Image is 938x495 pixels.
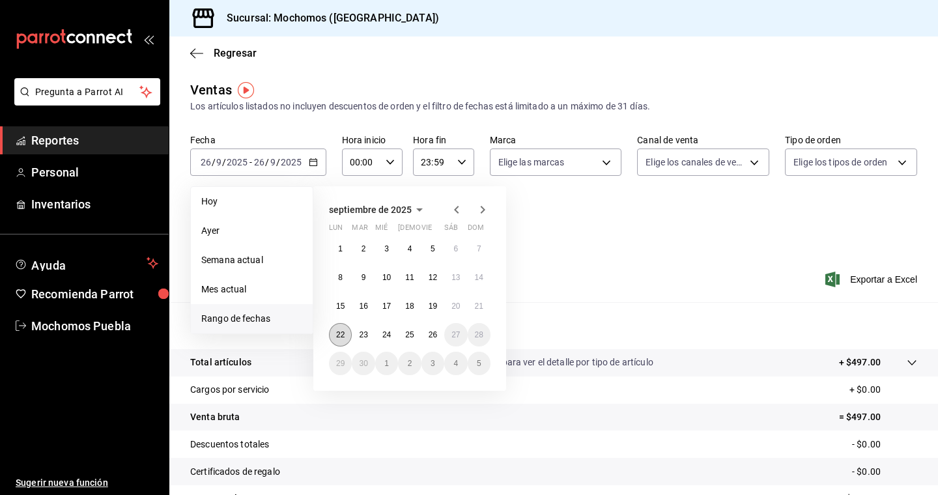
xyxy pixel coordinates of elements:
abbr: 2 de octubre de 2025 [408,359,412,368]
abbr: 5 de septiembre de 2025 [431,244,435,253]
label: Hora inicio [342,135,403,145]
button: 5 de octubre de 2025 [468,352,490,375]
button: 8 de septiembre de 2025 [329,266,352,289]
abbr: 17 de septiembre de 2025 [382,302,391,311]
abbr: 29 de septiembre de 2025 [336,359,345,368]
span: Recomienda Parrot [31,285,158,303]
button: 18 de septiembre de 2025 [398,294,421,318]
button: Regresar [190,47,257,59]
button: Exportar a Excel [828,272,917,287]
abbr: 18 de septiembre de 2025 [405,302,414,311]
p: Venta bruta [190,410,240,424]
abbr: 1 de octubre de 2025 [384,359,389,368]
span: Regresar [214,47,257,59]
p: - $0.00 [852,465,917,479]
abbr: 23 de septiembre de 2025 [359,330,367,339]
input: ---- [226,157,248,167]
p: Da clic en la fila para ver el detalle por tipo de artículo [437,356,653,369]
button: 29 de septiembre de 2025 [329,352,352,375]
label: Fecha [190,135,326,145]
span: Reportes [31,132,158,149]
span: Hoy [201,195,302,208]
abbr: jueves [398,223,475,237]
abbr: 6 de septiembre de 2025 [453,244,458,253]
button: 30 de septiembre de 2025 [352,352,375,375]
button: 22 de septiembre de 2025 [329,323,352,346]
button: 21 de septiembre de 2025 [468,294,490,318]
input: ---- [280,157,302,167]
button: 27 de septiembre de 2025 [444,323,467,346]
p: Resumen [190,318,917,333]
abbr: 8 de septiembre de 2025 [338,273,343,282]
abbr: miércoles [375,223,388,237]
abbr: 12 de septiembre de 2025 [429,273,437,282]
p: + $0.00 [849,383,917,397]
button: 12 de septiembre de 2025 [421,266,444,289]
span: / [212,157,216,167]
button: 3 de octubre de 2025 [421,352,444,375]
button: septiembre de 2025 [329,202,427,218]
input: -- [216,157,222,167]
abbr: 15 de septiembre de 2025 [336,302,345,311]
button: 4 de octubre de 2025 [444,352,467,375]
abbr: martes [352,223,367,237]
button: 20 de septiembre de 2025 [444,294,467,318]
p: Total artículos [190,356,251,369]
abbr: domingo [468,223,484,237]
abbr: viernes [421,223,432,237]
input: -- [200,157,212,167]
button: 28 de septiembre de 2025 [468,323,490,346]
abbr: 19 de septiembre de 2025 [429,302,437,311]
button: 24 de septiembre de 2025 [375,323,398,346]
span: - [249,157,252,167]
button: 4 de septiembre de 2025 [398,237,421,261]
label: Marca [490,135,622,145]
p: Certificados de regalo [190,465,280,479]
abbr: lunes [329,223,343,237]
abbr: 4 de octubre de 2025 [453,359,458,368]
span: Ayer [201,224,302,238]
abbr: 3 de octubre de 2025 [431,359,435,368]
p: + $497.00 [839,356,881,369]
abbr: 20 de septiembre de 2025 [451,302,460,311]
span: Sugerir nueva función [16,476,158,490]
span: septiembre de 2025 [329,205,412,215]
abbr: sábado [444,223,458,237]
abbr: 4 de septiembre de 2025 [408,244,412,253]
abbr: 30 de septiembre de 2025 [359,359,367,368]
abbr: 13 de septiembre de 2025 [451,273,460,282]
abbr: 26 de septiembre de 2025 [429,330,437,339]
button: 16 de septiembre de 2025 [352,294,375,318]
abbr: 24 de septiembre de 2025 [382,330,391,339]
span: Mes actual [201,283,302,296]
button: Tooltip marker [238,82,254,98]
abbr: 11 de septiembre de 2025 [405,273,414,282]
label: Canal de venta [637,135,769,145]
span: Elige los tipos de orden [793,156,887,169]
abbr: 7 de septiembre de 2025 [477,244,481,253]
abbr: 5 de octubre de 2025 [477,359,481,368]
button: 6 de septiembre de 2025 [444,237,467,261]
button: 11 de septiembre de 2025 [398,266,421,289]
abbr: 16 de septiembre de 2025 [359,302,367,311]
input: -- [253,157,265,167]
abbr: 10 de septiembre de 2025 [382,273,391,282]
abbr: 22 de septiembre de 2025 [336,330,345,339]
a: Pregunta a Parrot AI [9,94,160,108]
div: Los artículos listados no incluyen descuentos de orden y el filtro de fechas está limitado a un m... [190,100,917,113]
button: open_drawer_menu [143,34,154,44]
span: Rango de fechas [201,312,302,326]
button: 5 de septiembre de 2025 [421,237,444,261]
p: - $0.00 [852,438,917,451]
span: Personal [31,163,158,181]
button: 23 de septiembre de 2025 [352,323,375,346]
abbr: 25 de septiembre de 2025 [405,330,414,339]
p: = $497.00 [839,410,917,424]
button: 3 de septiembre de 2025 [375,237,398,261]
span: Semana actual [201,253,302,267]
span: Elige las marcas [498,156,565,169]
span: / [276,157,280,167]
abbr: 9 de septiembre de 2025 [362,273,366,282]
span: Pregunta a Parrot AI [35,85,140,99]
